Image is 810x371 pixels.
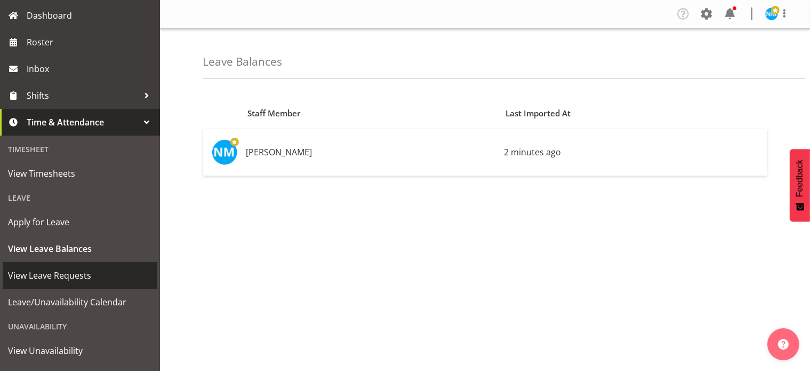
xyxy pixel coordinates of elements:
[3,209,157,235] a: Apply for Leave
[8,214,152,230] span: Apply for Leave
[795,160,805,197] span: Feedback
[765,7,778,20] img: nick-mcdonald10123.jpg
[778,339,789,350] img: help-xxl-2.png
[242,129,500,176] td: [PERSON_NAME]
[506,107,571,120] span: Last Imported At
[8,343,152,359] span: View Unavailability
[27,61,155,77] span: Inbox
[27,114,139,130] span: Time & Attendance
[3,160,157,187] a: View Timesheets
[27,88,139,104] span: Shifts
[8,267,152,283] span: View Leave Requests
[3,138,157,160] div: Timesheet
[3,289,157,315] a: Leave/Unavailability Calendar
[203,56,282,68] h4: Leave Balances
[3,187,157,209] div: Leave
[3,337,157,364] a: View Unavailability
[3,235,157,262] a: View Leave Balances
[247,107,301,120] span: Staff Member
[3,315,157,337] div: Unavailability
[27,34,155,50] span: Roster
[8,241,152,257] span: View Leave Balances
[3,262,157,289] a: View Leave Requests
[27,7,155,23] span: Dashboard
[790,149,810,222] button: Feedback - Show survey
[504,146,561,158] span: 2 minutes ago
[212,139,237,165] img: nick-mcdonald10123.jpg
[8,294,152,310] span: Leave/Unavailability Calendar
[8,165,152,181] span: View Timesheets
